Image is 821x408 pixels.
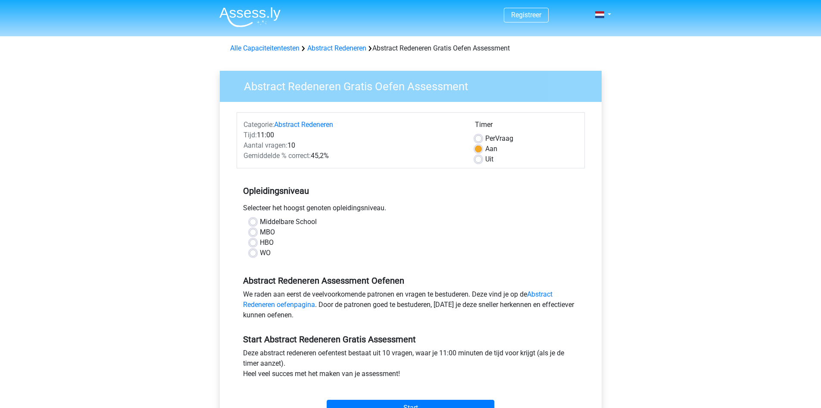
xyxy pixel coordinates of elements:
[260,237,274,248] label: HBO
[243,275,578,286] h5: Abstract Redeneren Assessment Oefenen
[237,348,585,383] div: Deze abstract redeneren oefentest bestaat uit 10 vragen, waar je 11:00 minuten de tijd voor krijg...
[243,131,257,139] span: Tijd:
[234,76,595,93] h3: Abstract Redeneren Gratis Oefen Assessment
[230,44,300,52] a: Alle Capaciteitentesten
[237,203,585,217] div: Selecteer het hoogst genoten opleidingsniveau.
[274,120,333,129] a: Abstract Redeneren
[260,248,271,258] label: WO
[243,120,274,129] span: Categorie:
[227,43,595,54] div: Abstract Redeneren Gratis Oefen Assessment
[485,144,497,154] label: Aan
[243,334,578,345] h5: Start Abstract Redeneren Gratis Assessment
[485,154,493,164] label: Uit
[260,227,275,237] label: MBO
[237,151,468,161] div: 45,2%
[475,120,578,133] div: Timer
[237,289,585,324] div: We raden aan eerst de veelvoorkomende patronen en vragen te bestuderen. Deze vind je op de . Door...
[243,152,311,160] span: Gemiddelde % correct:
[243,182,578,199] h5: Opleidingsniveau
[511,11,541,19] a: Registreer
[485,133,513,144] label: Vraag
[237,140,468,151] div: 10
[237,130,468,140] div: 11:00
[260,217,317,227] label: Middelbare School
[219,7,281,27] img: Assessly
[307,44,366,52] a: Abstract Redeneren
[485,134,495,142] span: Per
[243,141,287,149] span: Aantal vragen:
